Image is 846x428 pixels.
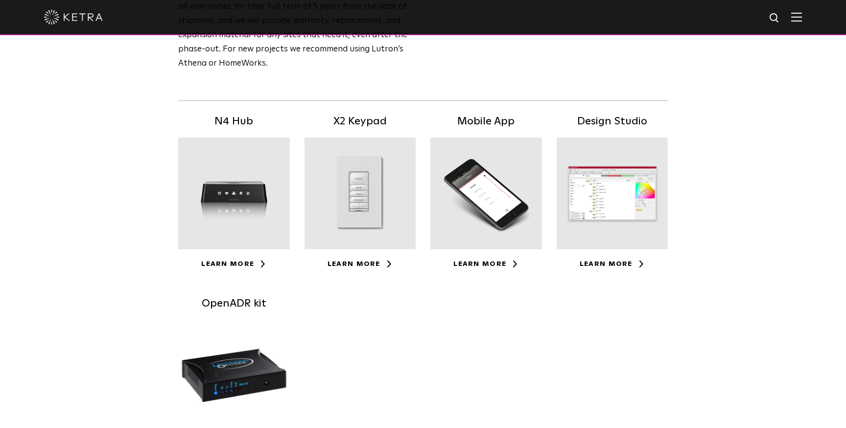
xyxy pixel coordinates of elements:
h5: OpenADR kit [178,295,290,312]
h5: Design Studio [557,113,668,130]
a: Learn More [453,261,518,267]
img: search icon [769,12,781,24]
a: Learn More [328,261,393,267]
img: Hamburger%20Nav.svg [791,12,802,22]
h5: Mobile App [430,113,542,130]
h5: N4 Hub [178,113,290,130]
h5: X2 Keypad [305,113,416,130]
img: ketra-logo-2019-white [44,10,103,24]
a: Learn More [201,261,266,267]
a: Learn More [580,261,645,267]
